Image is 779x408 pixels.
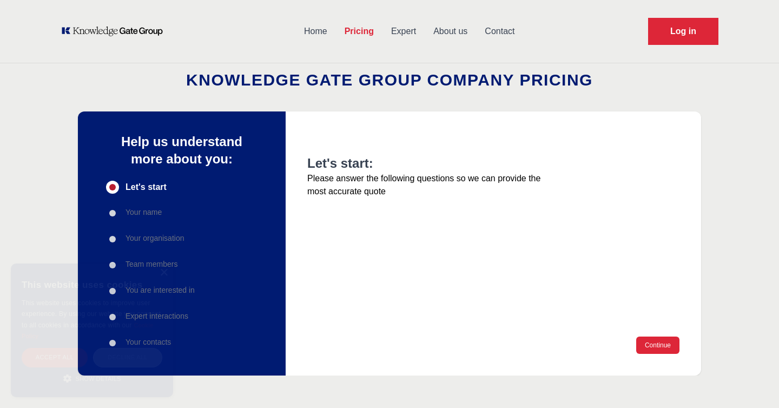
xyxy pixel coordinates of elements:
[76,376,121,382] span: Show details
[22,272,162,298] div: This website uses cookies
[307,155,550,172] h2: Let's start:
[382,17,425,45] a: Expert
[106,181,258,350] div: Progress
[160,269,168,277] div: Close
[648,18,718,45] a: Request Demo
[126,233,184,244] p: Your organisation
[336,17,382,45] a: Pricing
[476,17,523,45] a: Contact
[307,172,550,198] p: Please answer the following questions so we can provide the most accurate quote
[295,17,336,45] a: Home
[22,348,88,367] div: Accept all
[22,299,161,329] span: This website uses cookies to improve user experience. By using our website you consent to all coo...
[126,207,162,218] p: Your name
[106,133,258,168] p: Help us understand more about you:
[22,373,162,384] div: Show details
[22,322,154,339] a: Cookie Policy
[425,17,476,45] a: About us
[636,337,679,354] button: Continue
[126,259,177,269] p: Team members
[61,26,170,37] a: KOL Knowledge Platform: Talk to Key External Experts (KEE)
[93,348,162,367] div: Decline all
[126,181,167,194] span: Let's start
